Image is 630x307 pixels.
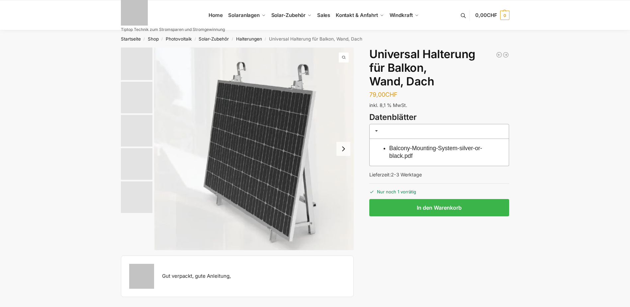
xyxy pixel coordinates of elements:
span: 0 [500,11,509,20]
bdi: 79,00 [369,91,398,98]
span: / [159,37,166,42]
a: Halterungen [236,36,262,42]
span: Solaranlagen [228,12,260,18]
span: / [229,37,236,42]
span: Sales [317,12,330,18]
a: Befestigung SolarpaneeleBalkonhalterungen [154,48,354,250]
a: Shop [148,36,159,42]
a: Startseite [121,36,141,42]
img: Businessman holding solar panel, standing outdoor at garden. [129,264,154,289]
button: Next slide [336,142,350,156]
a: 0,00CHF 0 [475,5,509,25]
img: Balkonhalterungen [154,48,354,250]
a: Solar-Zubehör [268,0,314,30]
img: Screenshot 2025-03-06 153434 [121,115,152,147]
img: Montageanleitung seite2 [121,181,152,213]
a: Solaranlagen [225,0,268,30]
span: Lieferzeit: [369,172,422,177]
h1: Universal Halterung für Balkon, Wand, Dach [369,48,509,88]
span: inkl. 8,1 % MwSt. [369,102,407,108]
a: Halterung für 1 Photovoltaik Module verstellbar [502,51,509,58]
nav: Breadcrumb [109,30,521,48]
span: 2-3 Werktage [391,172,422,177]
a: Balcony-Mounting-System-silver-or-black.pdf [389,145,482,159]
span: CHF [487,12,497,18]
a: Windkraft [387,0,421,30]
img: Balkonhalterungen [121,48,152,80]
img: Screenshot 2025-03-06 155903 [121,82,152,113]
span: / [192,37,199,42]
span: / [141,37,148,42]
h3: Datenblätter [369,112,509,123]
a: Photovoltaik [166,36,192,42]
span: Windkraft [390,12,413,18]
a: PV MONTAGESYSTEM FÜR WELLDACH, BLECHDACH, WELLPLATTEN, GEEIGNET FÜR 2 MODULE [496,51,502,58]
a: Solar-Zubehör [199,36,229,42]
img: Montageanleitung seit1 [121,148,152,180]
a: Kontakt & Anfahrt [333,0,387,30]
button: In den Warenkorb [369,199,509,216]
p: Tiptop Technik zum Stromsparen und Stromgewinnung [121,28,225,32]
span: / [262,37,269,42]
span: Kontakt & Anfahrt [336,12,378,18]
span: Solar-Zubehör [271,12,306,18]
span: 0,00 [475,12,497,18]
a: Sales [314,0,333,30]
span: CHF [385,91,398,98]
p: Nur noch 1 vorrätig [369,183,509,195]
div: Gut verpackt, gute Anleitung, [162,272,231,280]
